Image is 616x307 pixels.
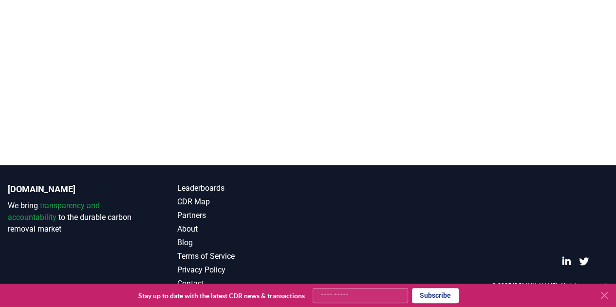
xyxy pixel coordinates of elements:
p: [DOMAIN_NAME] [8,182,138,196]
p: © 2025 [DOMAIN_NAME]. All rights reserved. [492,282,608,289]
a: Terms of Service [177,251,308,262]
a: Partners [177,210,308,221]
p: We bring to the durable carbon removal market [8,200,138,235]
a: Twitter [579,256,589,266]
a: Leaderboards [177,182,308,194]
a: Privacy Policy [177,264,308,276]
span: transparency and accountability [8,201,100,222]
a: Contact [177,278,308,289]
a: CDR Map [177,196,308,208]
a: About [177,223,308,235]
a: Blog [177,237,308,249]
a: LinkedIn [561,256,571,266]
